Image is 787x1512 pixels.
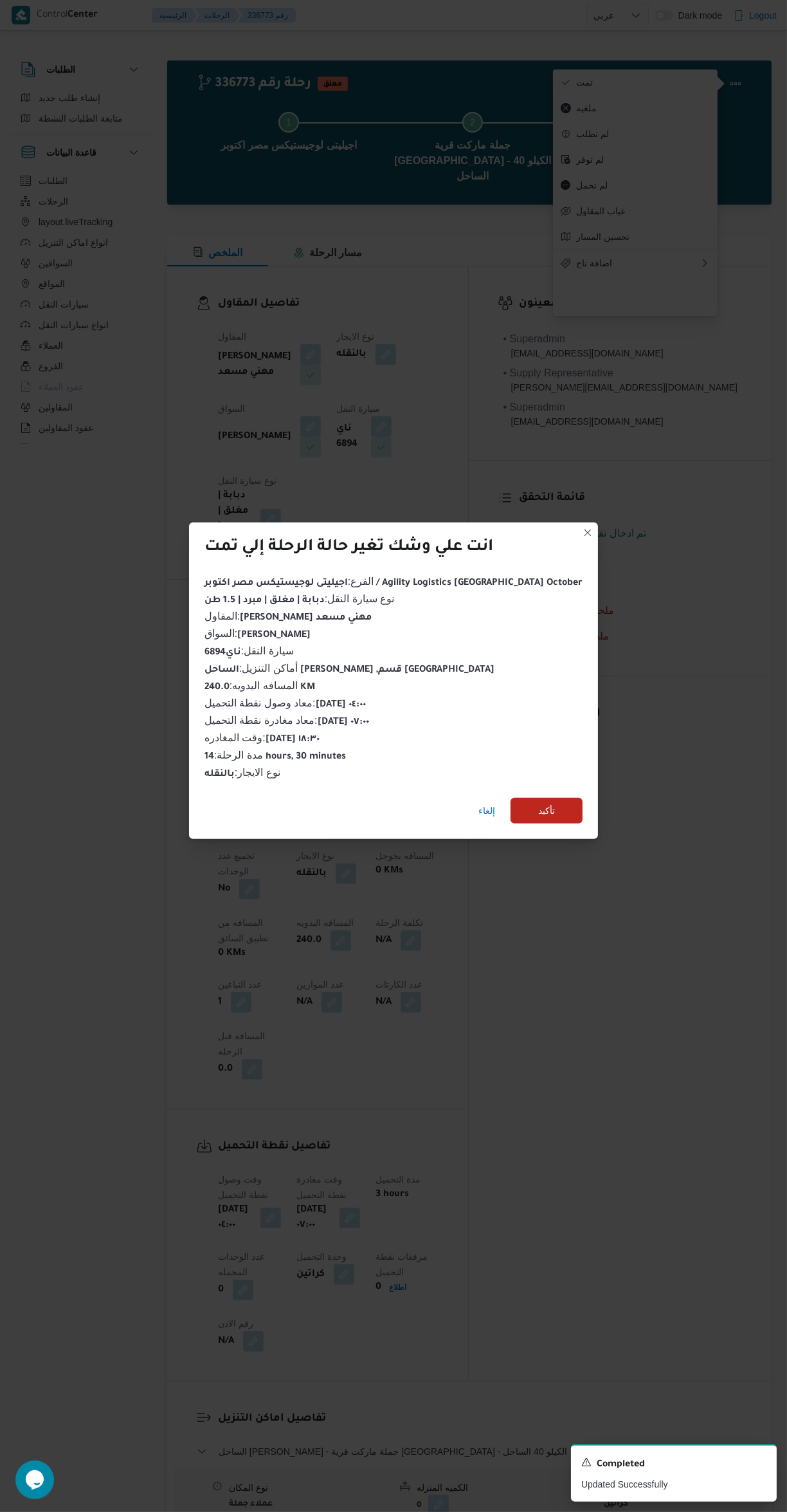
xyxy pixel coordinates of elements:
[538,803,555,818] span: تأكيد
[478,803,495,818] span: إلغاء
[237,631,311,641] b: [PERSON_NAME]
[473,798,500,824] button: إلغاء
[204,576,583,587] span: الفرع :
[204,683,315,693] b: 240.0 KM
[204,596,325,606] b: دبابة | مغلق | مبرد | 1.5 طن
[597,1457,645,1473] span: Completed
[204,665,494,676] b: الساحل [PERSON_NAME] ,قسم [GEOGRAPHIC_DATA]
[204,732,320,743] span: وقت المغادره :
[581,1478,766,1491] p: Updated Successfully
[204,648,241,658] b: ناي6894
[204,645,294,656] span: سيارة النقل :
[204,628,311,639] span: السواق :
[580,525,595,540] button: Closes this modal window
[240,613,372,623] b: [PERSON_NAME] مهني مسعد
[13,1461,54,1499] iframe: chat widget
[204,752,346,762] b: 14 hours, 30 minutes
[204,593,394,604] span: نوع سيارة النقل :
[204,578,583,589] b: اجيليتى لوجيستيكس مصر اكتوبر / Agility Logistics [GEOGRAPHIC_DATA] October
[204,611,372,622] span: المقاول :
[204,680,315,691] span: المسافه اليدويه :
[316,700,366,710] b: [DATE] ٠٤:٠٠
[204,663,494,674] span: أماكن التنزيل :
[204,715,369,726] span: معاد مغادرة نقطة التحميل :
[318,717,369,728] b: [DATE] ٠٧:٠٠
[204,697,366,708] span: معاد وصول نقطة التحميل :
[266,735,320,745] b: [DATE] ١٨:٣٠
[204,767,280,778] span: نوع الايجار :
[204,750,346,761] span: مدة الرحلة :
[581,1456,766,1473] div: Notification
[511,798,583,824] button: تأكيد
[204,770,235,780] b: بالنقله
[204,538,493,558] div: انت علي وشك تغير حالة الرحلة إلي تمت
